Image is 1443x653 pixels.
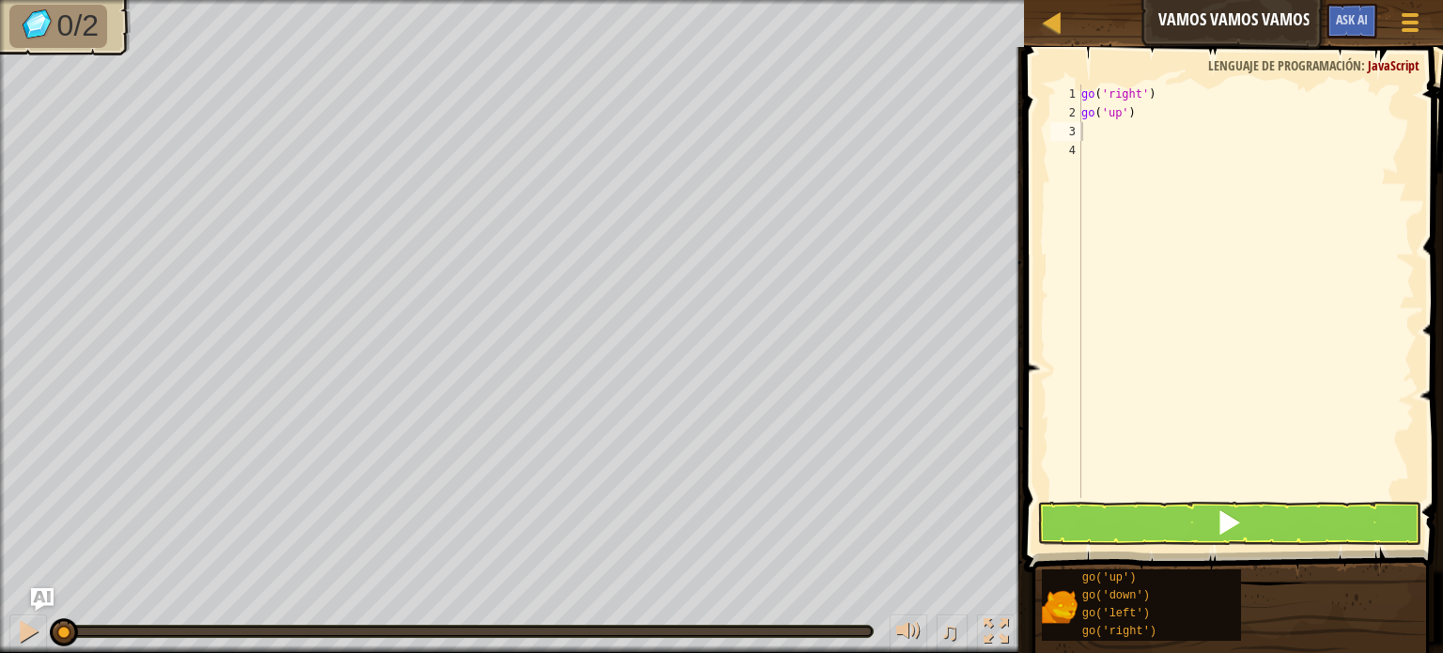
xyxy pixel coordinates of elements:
[1050,141,1081,160] div: 4
[977,614,1015,653] button: Alterna pantalla completa.
[1368,56,1420,74] span: JavaScript
[1050,85,1081,103] div: 1
[1082,607,1150,620] span: go('left')
[1208,56,1361,74] span: Lenguaje de programación
[1082,589,1150,602] span: go('down')
[9,5,107,48] li: Recoge las gemas.
[31,588,54,611] button: Ask AI
[1050,103,1081,122] div: 2
[1082,571,1137,584] span: go('up')
[57,8,99,42] span: 0/2
[1336,10,1368,28] span: Ask AI
[890,614,927,653] button: Ajustar volúmen
[940,617,959,645] span: ♫
[1387,4,1434,48] button: Mostrar menú del juego
[1082,625,1156,638] span: go('right')
[1050,122,1081,141] div: 3
[1042,589,1078,625] img: portrait.png
[1361,56,1368,74] span: :
[1327,4,1377,39] button: Ask AI
[1037,502,1421,545] button: Shift+Enter: Ejecutar código actual.
[9,614,47,653] button: Ctrl + P: Pause
[937,614,969,653] button: ♫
